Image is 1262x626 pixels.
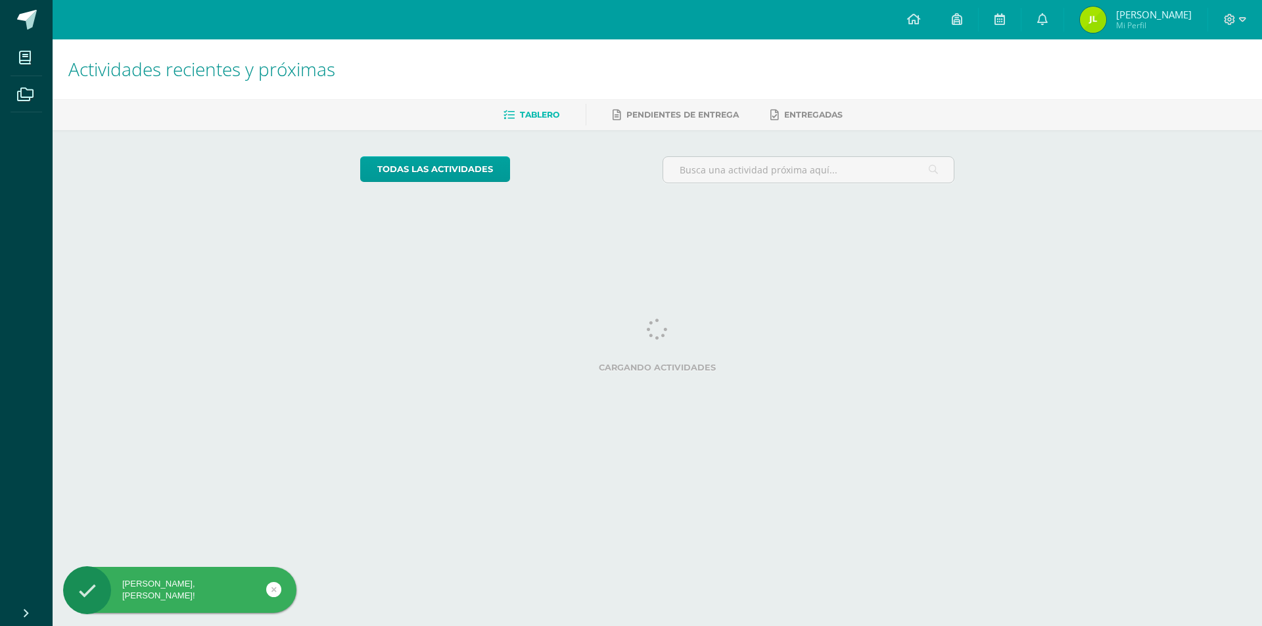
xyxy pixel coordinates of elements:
[360,156,510,182] a: todas las Actividades
[626,110,739,120] span: Pendientes de entrega
[1116,20,1192,31] span: Mi Perfil
[360,363,955,372] label: Cargando actividades
[663,157,954,183] input: Busca una actividad próxima aquí...
[503,104,559,125] a: Tablero
[63,578,296,602] div: [PERSON_NAME], [PERSON_NAME]!
[613,104,739,125] a: Pendientes de entrega
[520,110,559,120] span: Tablero
[770,104,843,125] a: Entregadas
[1080,7,1106,33] img: d11ac047df2c1eea815b0d40456c05ed.png
[1116,8,1192,21] span: [PERSON_NAME]
[68,56,335,81] span: Actividades recientes y próximas
[784,110,843,120] span: Entregadas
